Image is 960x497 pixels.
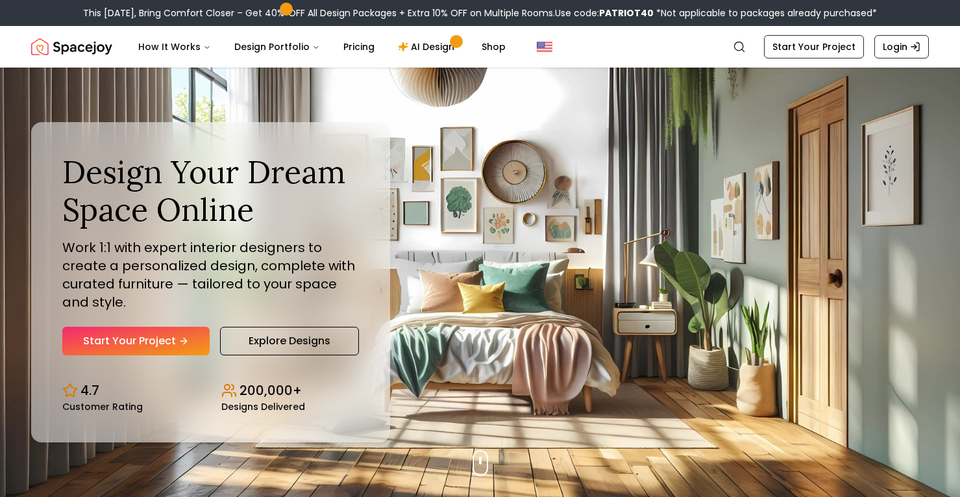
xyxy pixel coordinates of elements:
[62,238,359,311] p: Work 1:1 with expert interior designers to create a personalized design, complete with curated fu...
[128,34,516,60] nav: Main
[62,402,143,411] small: Customer Rating
[654,6,877,19] span: *Not applicable to packages already purchased*
[764,35,864,58] a: Start Your Project
[537,39,552,55] img: United States
[874,35,929,58] a: Login
[471,34,516,60] a: Shop
[31,34,112,60] a: Spacejoy
[333,34,385,60] a: Pricing
[240,381,302,400] p: 200,000+
[220,327,359,355] a: Explore Designs
[31,34,112,60] img: Spacejoy Logo
[555,6,654,19] span: Use code:
[224,34,330,60] button: Design Portfolio
[221,402,305,411] small: Designs Delivered
[388,34,469,60] a: AI Design
[31,26,929,68] nav: Global
[62,153,359,228] h1: Design Your Dream Space Online
[80,381,99,400] p: 4.7
[83,6,877,19] div: This [DATE], Bring Comfort Closer – Get 40% OFF All Design Packages + Extra 10% OFF on Multiple R...
[128,34,221,60] button: How It Works
[62,327,210,355] a: Start Your Project
[62,371,359,411] div: Design stats
[599,6,654,19] b: PATRIOT40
